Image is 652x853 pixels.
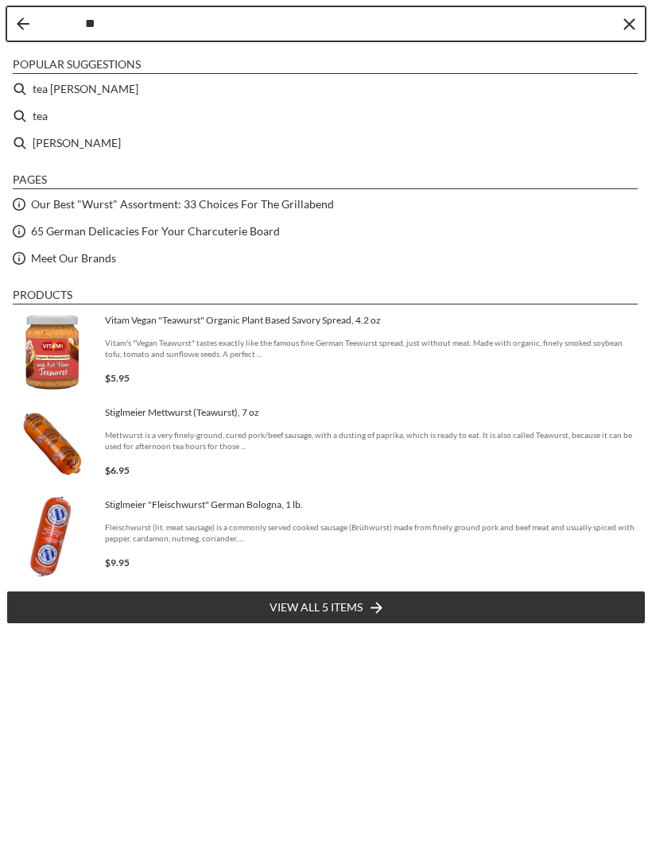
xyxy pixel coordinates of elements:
a: Our Best "Wurst" Assortment: 33 Choices For The Grillabend [31,195,334,213]
span: $9.95 [105,556,130,568]
span: Mettwurst is a very finely-ground, cured pork/beef sausage, with a dusting of paprika, which is r... [105,429,639,452]
li: Vitam Vegan "Teawurst" Organic Plant Based Savory Spread, 4.2 oz [6,306,646,398]
button: Clear [621,16,637,32]
li: Stiglmeier Mettwurst (Teawurst), 7 oz [6,398,646,490]
span: Fleischwurst (lit. meat sausage) is a commonly served cooked sausage (Brühwurst) made from finely... [105,521,639,544]
a: Meet Our Brands [31,249,116,267]
button: Back [17,17,29,30]
li: tea [6,103,646,130]
a: 65 German Delicacies For Your Charcuterie Board [31,222,280,240]
li: Stiglmeier "Fleischwurst" German Bologna, 1 lb. [6,490,646,583]
a: Vitam Vegan "Teawurst" Organic Plant Based Savory Spread, 4.2 ozVitam's "Vegan Teawurst" tastes e... [13,312,639,392]
span: $5.95 [105,372,130,384]
span: View all 5 items [270,599,363,616]
li: Our Best "Wurst" Assortment: 33 Choices For The Grillabend [6,191,646,218]
span: Stiglmeier Mettwurst (Teawurst), 7 oz [105,406,639,419]
a: Stiglmeier "Fleischwurst" German Bologna, 1 lb.Fleischwurst (lit. meat sausage) is a commonly ser... [13,497,639,576]
li: Pages [13,173,638,189]
li: View all 5 items [6,591,646,624]
a: Stiglmeier Mettwurst (Teawurst), 7 ozMettwurst is a very finely-ground, cured pork/beef sausage, ... [13,405,639,484]
span: Vitam's "Vegan Teawurst" tastes exactly like the famous fine German Teewurst spread, just without... [105,337,639,359]
span: $6.95 [105,464,130,476]
li: wurst [6,130,646,157]
li: Popular suggestions [13,57,638,74]
span: Vitam Vegan "Teawurst" Organic Plant Based Savory Spread, 4.2 oz [105,314,639,327]
li: Meet Our Brands [6,245,646,272]
li: 65 German Delicacies For Your Charcuterie Board [6,218,646,245]
span: Stiglmeier "Fleischwurst" German Bologna, 1 lb. [105,498,639,511]
li: tea wurst [6,76,646,103]
li: Products [13,288,638,304]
